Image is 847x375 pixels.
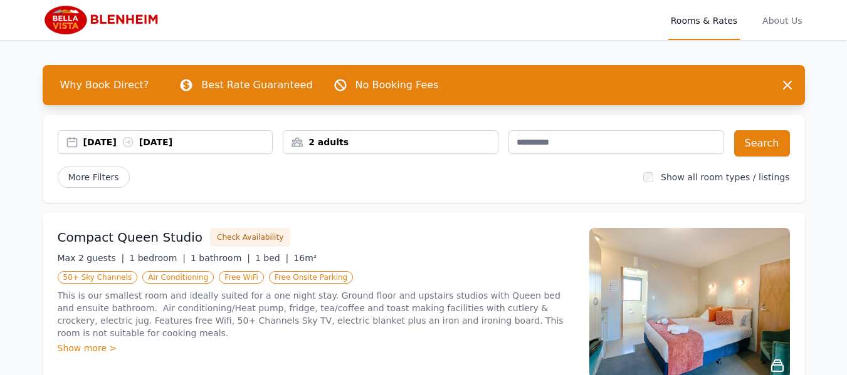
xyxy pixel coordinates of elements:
span: Free Onsite Parking [269,271,353,284]
p: This is our smallest room and ideally suited for a one night stay. Ground floor and upstairs stud... [58,289,574,339]
button: Check Availability [210,228,290,247]
span: 1 bathroom | [191,253,250,263]
span: Max 2 guests | [58,253,125,263]
label: Show all room types / listings [661,172,789,182]
span: 50+ Sky Channels [58,271,138,284]
img: Bella Vista Blenheim [43,5,163,35]
div: 2 adults [283,136,498,148]
span: Why Book Direct? [50,73,159,98]
h3: Compact Queen Studio [58,229,203,246]
span: 16m² [293,253,317,263]
span: Air Conditioning [142,271,214,284]
p: Best Rate Guaranteed [201,78,312,93]
button: Search [734,130,790,157]
span: More Filters [58,167,130,188]
span: Free WiFi [219,271,264,284]
div: [DATE] [DATE] [83,136,273,148]
p: No Booking Fees [355,78,439,93]
span: 1 bed | [255,253,288,263]
div: Show more > [58,342,574,354]
span: 1 bedroom | [129,253,186,263]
